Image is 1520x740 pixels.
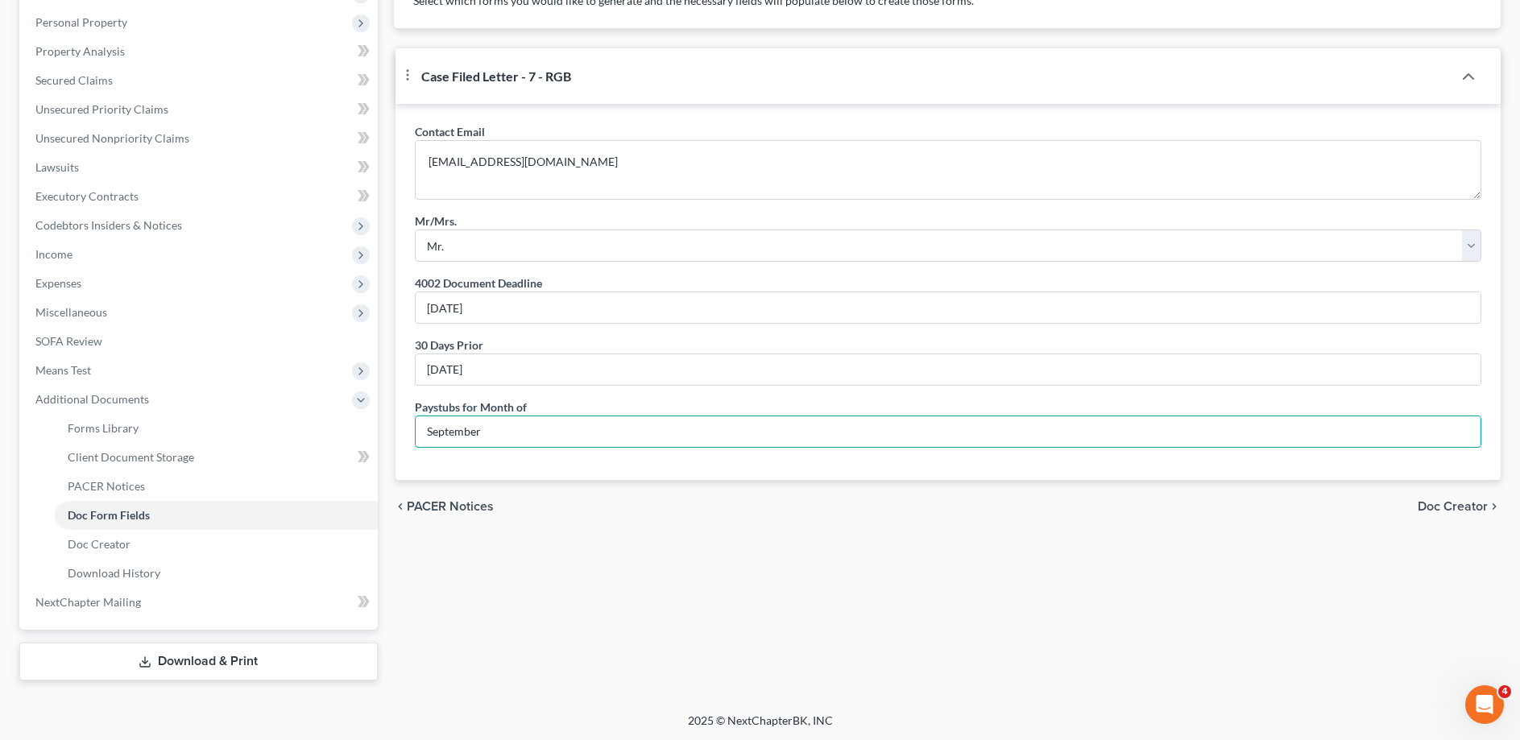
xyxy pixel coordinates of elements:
span: Executory Contracts [35,189,139,203]
span: Doc Creator [1418,500,1488,513]
div: Paystubs for Month of [415,399,527,415]
a: Forms Library [55,414,378,443]
a: Doc Creator [55,530,378,559]
span: Unsecured Priority Claims [35,102,168,116]
span: Personal Property [35,15,127,29]
a: Download History [55,559,378,588]
a: PACER Notices [55,472,378,501]
span: Client Document Storage [68,450,194,464]
a: Client Document Storage [55,443,378,472]
a: Secured Claims [23,66,378,95]
input: -- [416,292,1481,323]
span: Download History [68,566,160,580]
a: Doc Form Fields [55,501,378,530]
div: Mr/Mrs. [415,213,457,229]
a: SOFA Review [23,327,378,356]
a: NextChapter Mailing [23,588,378,617]
div: Contact Email [415,123,485,140]
a: Lawsuits [23,153,378,182]
span: Lawsuits [35,160,79,174]
span: Means Test [35,363,91,377]
i: chevron_left [394,500,407,513]
span: Unsecured Nonpriority Claims [35,131,189,145]
span: 4 [1498,685,1511,698]
iframe: Intercom live chat [1465,685,1504,724]
span: Doc Form Fields [68,508,150,522]
span: Miscellaneous [35,305,107,319]
input: -- [416,416,1481,447]
span: PACER Notices [407,500,494,513]
span: Expenses [35,276,81,290]
span: Codebtors Insiders & Notices [35,218,182,232]
span: PACER Notices [68,479,145,493]
a: Unsecured Nonpriority Claims [23,124,378,153]
span: Income [35,247,72,261]
span: Secured Claims [35,73,113,87]
a: Download & Print [19,643,378,680]
span: Property Analysis [35,44,125,58]
a: Property Analysis [23,37,378,66]
a: Unsecured Priority Claims [23,95,378,124]
i: chevron_right [1488,500,1501,513]
span: SOFA Review [35,334,102,348]
span: Forms Library [68,421,139,435]
button: chevron_left PACER Notices [394,500,494,513]
span: NextChapter Mailing [35,595,141,609]
button: Doc Creator chevron_right [1418,500,1501,513]
input: -- [416,354,1481,385]
span: Doc Creator [68,537,130,551]
div: 4002 Document Deadline [415,275,542,291]
a: Executory Contracts [23,182,378,211]
span: Additional Documents [35,392,149,406]
div: 30 Days Prior [415,337,483,353]
span: Case Filed Letter - 7 - RGB [421,68,571,84]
